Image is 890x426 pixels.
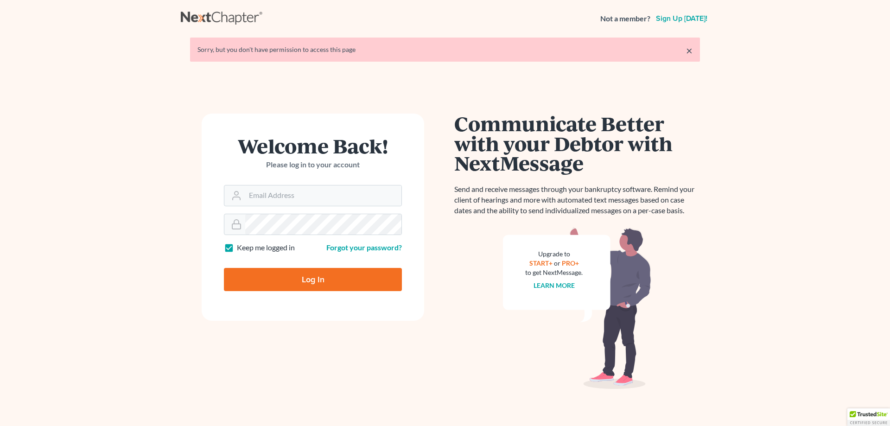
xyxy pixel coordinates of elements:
img: nextmessage_bg-59042aed3d76b12b5cd301f8e5b87938c9018125f34e5fa2b7a6b67550977c72.svg [503,227,651,389]
a: Forgot your password? [326,243,402,252]
div: TrustedSite Certified [847,408,890,426]
h1: Communicate Better with your Debtor with NextMessage [454,114,700,173]
h1: Welcome Back! [224,136,402,156]
p: Please log in to your account [224,159,402,170]
a: × [686,45,693,56]
a: PRO+ [562,259,579,267]
input: Email Address [245,185,401,206]
a: Sign up [DATE]! [654,15,709,22]
label: Keep me logged in [237,242,295,253]
p: Send and receive messages through your bankruptcy software. Remind your client of hearings and mo... [454,184,700,216]
div: Upgrade to [525,249,583,259]
span: or [554,259,560,267]
a: START+ [529,259,553,267]
input: Log In [224,268,402,291]
div: to get NextMessage. [525,268,583,277]
strong: Not a member? [600,13,650,24]
a: Learn more [534,281,575,289]
div: Sorry, but you don't have permission to access this page [197,45,693,54]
